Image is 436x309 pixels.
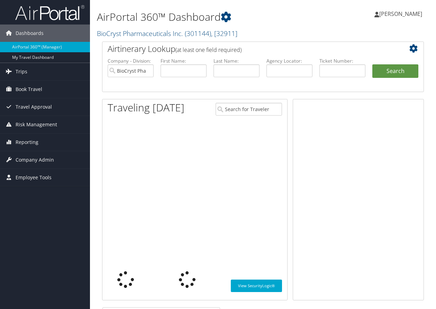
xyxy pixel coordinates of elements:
label: Ticket Number: [319,57,365,64]
span: ( 301144 ) [185,29,211,38]
span: Employee Tools [16,169,52,186]
img: airportal-logo.png [15,4,84,21]
span: Dashboards [16,25,44,42]
span: Trips [16,63,27,80]
h1: Traveling [DATE] [108,100,184,115]
label: Company - Division: [108,57,154,64]
span: Company Admin [16,151,54,169]
span: Book Travel [16,81,42,98]
a: BioCryst Pharmaceuticals Inc. [97,29,237,38]
label: Last Name: [214,57,260,64]
label: First Name: [161,57,207,64]
span: Travel Approval [16,98,52,116]
span: (at least one field required) [175,46,242,54]
span: Reporting [16,134,38,151]
h1: AirPortal 360™ Dashboard [97,10,318,24]
input: Search for Traveler [216,103,282,116]
a: [PERSON_NAME] [374,3,429,24]
span: [PERSON_NAME] [379,10,422,18]
a: View SecurityLogic® [231,280,282,292]
button: Search [372,64,418,78]
h2: Airtinerary Lookup [108,43,392,55]
span: Risk Management [16,116,57,133]
label: Agency Locator: [266,57,312,64]
span: , [ 32911 ] [211,29,237,38]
